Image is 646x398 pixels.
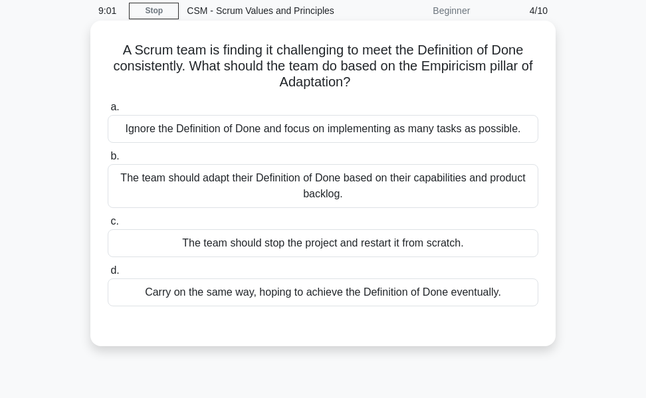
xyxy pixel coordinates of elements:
h5: A Scrum team is finding it challenging to meet the Definition of Done consistently. What should t... [106,42,540,91]
div: The team should adapt their Definition of Done based on their capabilities and product backlog. [108,164,538,208]
span: a. [110,101,119,112]
span: b. [110,150,119,161]
span: c. [110,215,118,227]
div: Carry on the same way, hoping to achieve the Definition of Done eventually. [108,278,538,306]
div: The team should stop the project and restart it from scratch. [108,229,538,257]
a: Stop [129,3,179,19]
div: Ignore the Definition of Done and focus on implementing as many tasks as possible. [108,115,538,143]
span: d. [110,264,119,276]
